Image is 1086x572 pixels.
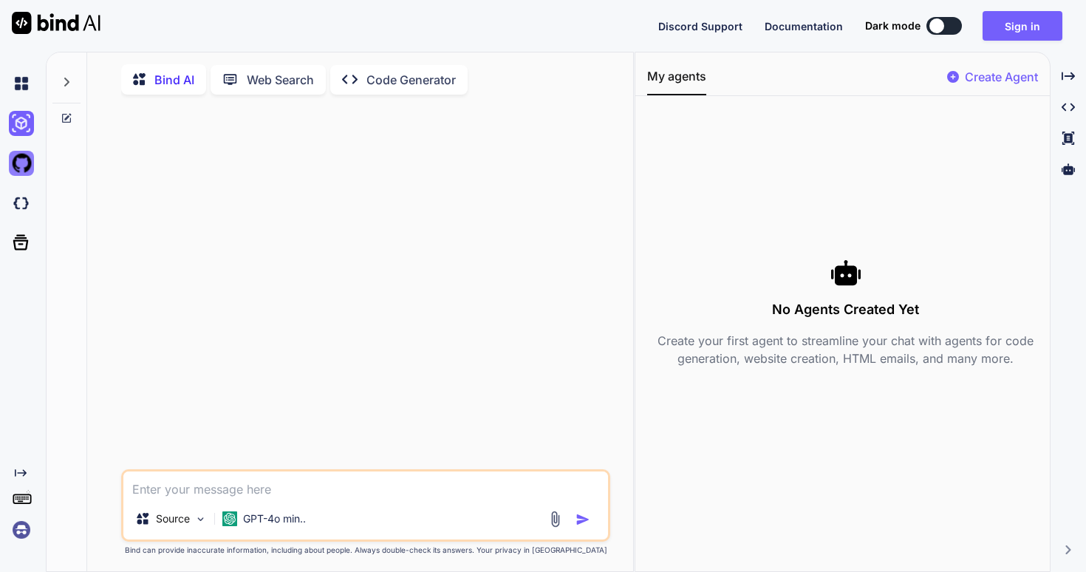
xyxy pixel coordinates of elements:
[154,71,194,89] p: Bind AI
[547,511,564,528] img: attachment
[12,12,100,34] img: Bind AI
[647,67,706,95] button: My agents
[366,71,456,89] p: Code Generator
[658,18,742,34] button: Discord Support
[647,332,1044,367] p: Create your first agent to streamline your chat with agents for code generation, website creation...
[965,68,1038,86] p: Create Agent
[983,11,1062,41] button: Sign in
[765,18,843,34] button: Documentation
[9,71,34,96] img: chat
[576,512,590,527] img: icon
[194,513,207,525] img: Pick Models
[247,71,314,89] p: Web Search
[243,511,306,526] p: GPT-4o min..
[156,511,190,526] p: Source
[765,20,843,33] span: Documentation
[9,191,34,216] img: darkCloudIdeIcon
[222,511,237,526] img: GPT-4o mini
[865,18,921,33] span: Dark mode
[9,111,34,136] img: ai-studio
[9,151,34,176] img: githubLight
[9,517,34,542] img: signin
[658,20,742,33] span: Discord Support
[647,299,1044,320] h3: No Agents Created Yet
[121,545,610,556] p: Bind can provide inaccurate information, including about people. Always double-check its answers....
